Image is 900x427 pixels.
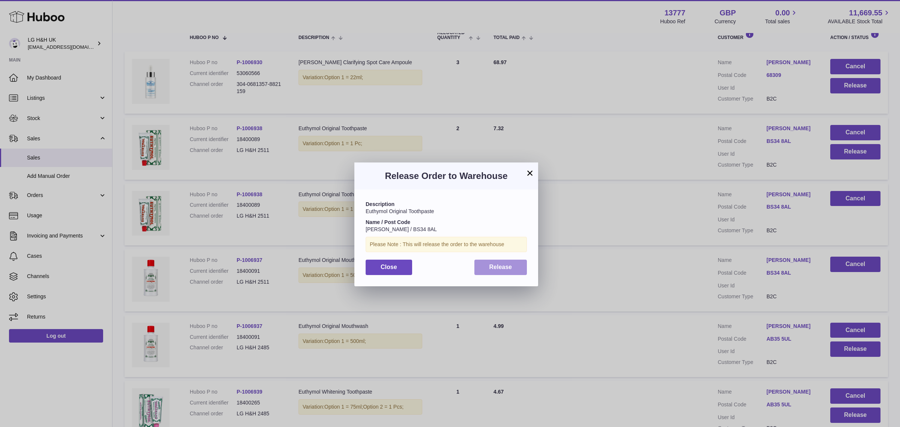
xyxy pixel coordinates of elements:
[366,226,437,232] span: [PERSON_NAME] / BS34 8AL
[366,219,410,225] strong: Name / Post Code
[366,260,412,275] button: Close
[366,237,527,252] div: Please Note : This will release the order to the warehouse
[366,201,394,207] strong: Description
[489,264,512,270] span: Release
[525,168,534,177] button: ×
[366,208,434,214] span: Euthymol Original Toothpaste
[474,260,527,275] button: Release
[381,264,397,270] span: Close
[366,170,527,182] h3: Release Order to Warehouse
